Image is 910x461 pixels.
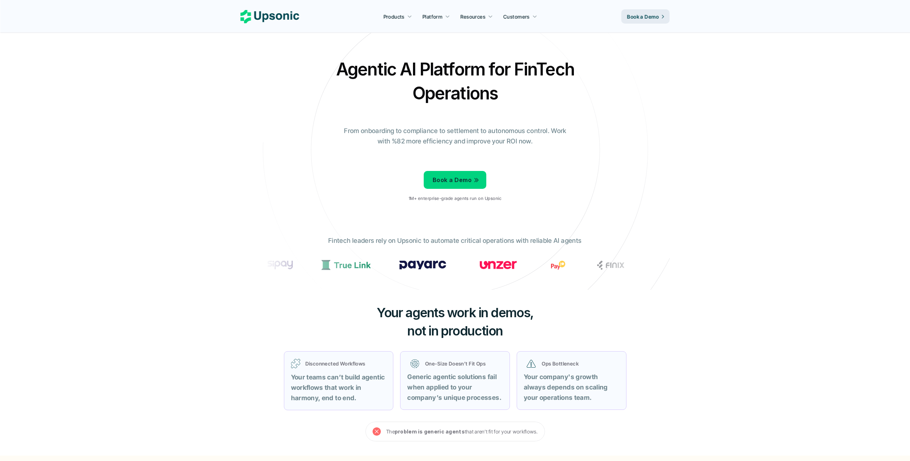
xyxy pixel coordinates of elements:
[409,196,501,201] p: 1M+ enterprise-grade agents run on Upsonic
[424,171,486,189] a: Book a Demo
[377,305,533,320] span: Your agents work in demos,
[330,57,580,105] h2: Agentic AI Platform for FinTech Operations
[379,10,416,23] a: Products
[503,13,530,20] p: Customers
[542,360,616,367] p: Ops Bottleneck
[386,427,538,436] p: The that aren’t fit for your workflows.
[425,360,500,367] p: One-Size Doesn’t Fit Ops
[339,126,571,147] p: From onboarding to compliance to settlement to autonomous control. Work with %82 more efficiency ...
[627,13,659,20] p: Book a Demo
[407,323,503,339] span: not in production
[422,13,442,20] p: Platform
[305,360,387,367] p: Disconnected Workflows
[328,236,581,246] p: Fintech leaders rely on Upsonic to automate critical operations with reliable AI agents
[461,13,486,20] p: Resources
[433,175,472,185] p: Book a Demo
[407,373,501,401] strong: Generic agentic solutions fail when applied to your company’s unique processes.
[383,13,404,20] p: Products
[621,9,670,24] a: Book a Demo
[524,373,609,401] strong: Your company's growth always depends on scaling your operations team.
[395,428,465,435] strong: problem is generic agents
[291,373,387,402] strong: Your teams can’t build agentic workflows that work in harmony, end to end.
